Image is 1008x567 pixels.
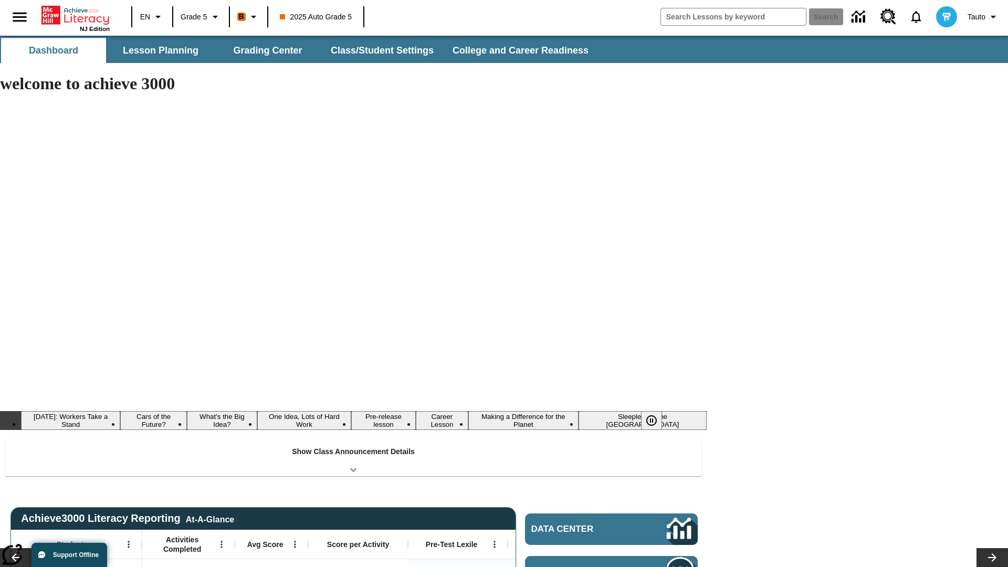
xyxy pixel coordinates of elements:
[930,3,963,30] button: Select a new avatar
[148,535,217,554] span: Activities Completed
[80,26,110,32] span: NJ Edition
[31,543,107,567] button: Support Offline
[257,411,351,430] button: Slide 4 One Idea, Lots of Hard Work
[121,537,136,552] button: Open Menu
[186,513,234,524] div: At-A-Glance
[176,7,226,26] button: Grade: Grade 5, Select a grade
[135,7,169,26] button: Language: EN, Select a language
[292,446,415,457] p: Show Class Announcement Details
[41,4,110,32] div: Home
[963,7,1004,26] button: Profile/Settings
[1,38,106,63] button: Dashboard
[902,3,930,30] a: Notifications
[214,537,229,552] button: Open Menu
[4,2,35,33] button: Open side menu
[215,38,320,63] button: Grading Center
[322,38,442,63] button: Class/Student Settings
[426,540,478,549] span: Pre-Test Lexile
[641,411,673,430] div: Pause
[41,5,110,26] a: Home
[976,548,1008,567] button: Lesson carousel, Next
[187,411,257,430] button: Slide 3 What's the Big Idea?
[351,411,416,430] button: Slide 5 Pre-release lesson
[247,540,283,549] span: Avg Score
[140,12,150,23] span: EN
[579,411,707,430] button: Slide 8 Sleepless in the Animal Kingdom
[641,411,662,430] button: Pause
[181,12,207,23] span: Grade 5
[468,411,579,430] button: Slide 7 Making a Difference for the Planet
[531,524,631,534] span: Data Center
[280,12,352,23] span: 2025 Auto Grade 5
[5,440,701,476] div: Show Class Announcement Details
[444,38,597,63] button: College and Career Readiness
[327,540,390,549] span: Score per Activity
[287,537,303,552] button: Open Menu
[57,540,84,549] span: Student
[525,513,698,545] a: Data Center
[845,3,874,31] a: Data Center
[21,512,234,524] span: Achieve3000 Literacy Reporting
[661,8,806,25] input: search field
[120,411,186,430] button: Slide 2 Cars of the Future?
[936,6,957,27] img: avatar image
[53,551,99,559] span: Support Offline
[968,12,985,23] span: Tauto
[874,3,902,31] a: Resource Center, Will open in new tab
[487,537,502,552] button: Open Menu
[416,411,468,430] button: Slide 6 Career Lesson
[239,10,244,23] span: B
[233,7,264,26] button: Boost Class color is orange. Change class color
[21,411,120,430] button: Slide 1 Labor Day: Workers Take a Stand
[108,38,213,63] button: Lesson Planning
